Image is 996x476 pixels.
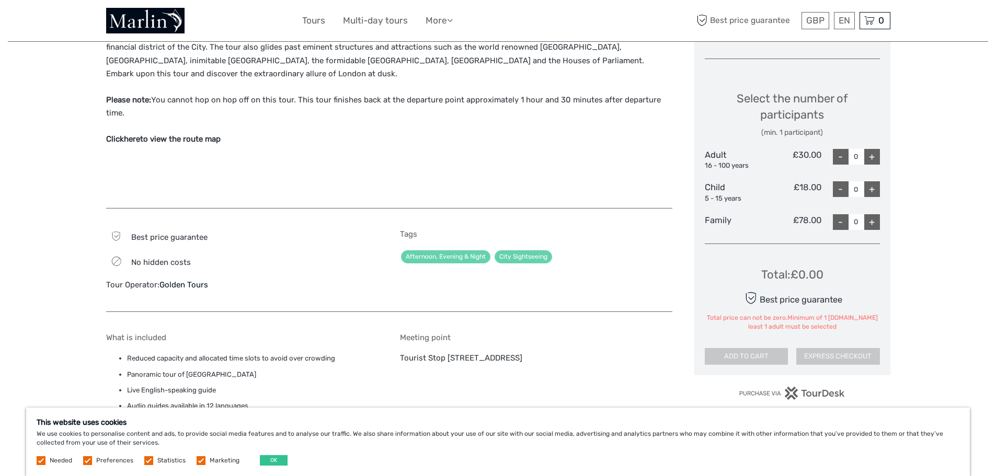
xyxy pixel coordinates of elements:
h5: Meeting point [400,333,672,342]
div: Tourist Stop [STREET_ADDRESS] [400,333,672,432]
span: Best price guarantee [131,233,208,242]
span: GBP [806,15,825,26]
div: - [833,149,849,165]
label: Marketing [210,456,239,465]
a: here [124,134,140,144]
h5: Tags [400,229,672,239]
span: Best price guarantee [694,12,799,29]
p: You cannot hop on hop off on this tour. This tour finishes back at the departure point approximat... [106,94,672,120]
img: 1132-cbcf9134-d83d-448b-ba22-978e96470fcc_logo_small.jpg [106,8,185,33]
div: We use cookies to personalise content and ads, to provide social media features and to analyse ou... [26,408,970,476]
a: Golden Tours [159,280,208,289]
a: Tours [302,13,325,28]
div: 5 - 15 years [705,194,763,204]
div: Tour Operator: [106,280,379,291]
div: + [864,214,880,230]
label: Preferences [96,456,133,465]
h5: What is included [106,333,379,342]
div: Best price guarantee [742,289,842,307]
div: Child [705,181,763,203]
p: We're away right now. Please check back later! [15,18,118,27]
b: Please note: [106,95,151,105]
div: Total price can not be zero.Minimum of 1 [DOMAIN_NAME] least 1 adult must be selected [705,314,880,331]
a: More [426,13,453,28]
div: Family [705,214,763,230]
a: City Sightseeing [495,250,552,263]
div: 16 - 100 years [705,161,763,171]
div: (min. 1 participant) [705,127,880,138]
b: Click to view the route map [106,134,221,144]
span: No hidden costs [131,258,191,267]
li: Live English-speaking guide [127,385,379,396]
div: - [833,181,849,197]
div: Adult [705,149,763,171]
button: OK [260,455,288,466]
h5: This website uses cookies [37,418,959,427]
li: Panoramic tour of [GEOGRAPHIC_DATA] [127,369,379,380]
div: £78.00 [763,214,821,230]
button: Open LiveChat chat widget [120,16,133,29]
a: Afternoon, Evening & Night [401,250,490,263]
li: Audio guides available in 12 languages [127,400,379,412]
a: Multi-day tours [343,13,408,28]
button: ADD TO CART [705,348,788,365]
img: PurchaseViaTourDesk.png [739,387,845,400]
div: - [833,214,849,230]
div: £30.00 [763,149,821,171]
label: Needed [50,456,72,465]
li: Reduced capacity and allocated time slots to avoid over crowding [127,353,379,364]
div: + [864,149,880,165]
div: Select the number of participants [705,90,880,138]
span: 0 [877,15,886,26]
div: £18.00 [763,181,821,203]
button: EXPRESS CHECKOUT [796,348,880,365]
div: Total : £0.00 [761,266,823,283]
div: EN [834,12,855,29]
div: + [864,181,880,197]
label: Statistics [157,456,186,465]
